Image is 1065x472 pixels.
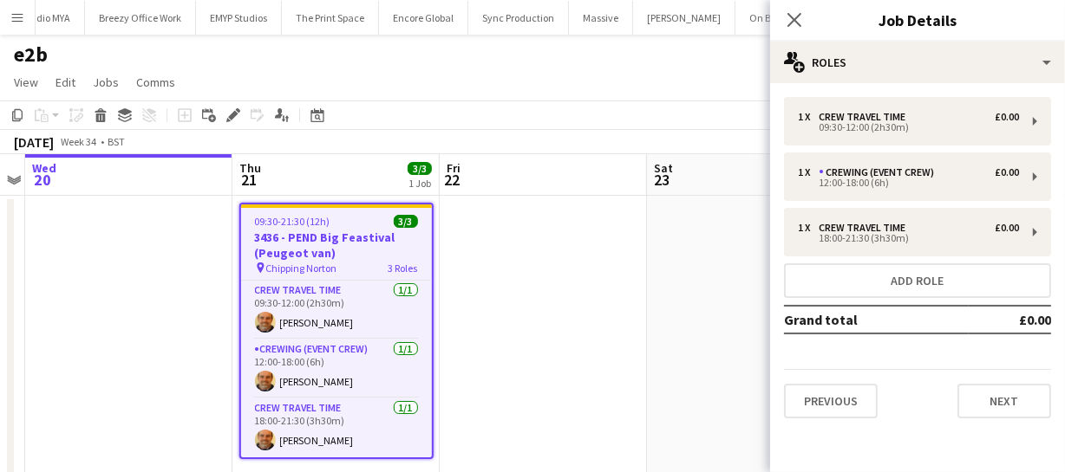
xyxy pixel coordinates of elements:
span: Chipping Norton [266,262,337,275]
div: Crew Travel Time [819,111,912,123]
div: 1 Job [408,177,431,190]
span: 09:30-21:30 (12h) [255,215,330,228]
div: 1 x [798,166,819,178]
td: Grand total [784,306,969,333]
span: Comms [136,74,175,90]
button: Massive [569,1,633,35]
h1: e2b [14,42,48,68]
button: Previous [784,384,878,418]
div: 12:00-18:00 (6h) [798,178,1019,187]
span: Wed [32,160,56,176]
h3: 3436 - PEND Big Feastival (Peugeot van) [241,230,432,261]
button: [PERSON_NAME] [633,1,735,35]
a: Jobs [86,71,126,94]
div: £0.00 [995,222,1019,234]
span: Edit [56,74,75,90]
span: 23 [651,170,673,190]
a: Comms [129,71,182,94]
button: The Print Space [282,1,379,35]
td: £0.00 [969,306,1051,333]
app-card-role: Crewing (Event Crew)1/112:00-18:00 (6h)[PERSON_NAME] [241,339,432,398]
span: 21 [237,170,261,190]
div: £0.00 [995,111,1019,123]
span: Jobs [93,74,119,90]
button: Sync Production [468,1,569,35]
button: Add role [784,263,1051,298]
span: 20 [29,170,56,190]
button: Next [957,384,1051,418]
a: Edit [49,71,82,94]
span: Thu [239,160,261,176]
span: Week 34 [57,135,101,148]
span: View [14,74,38,90]
app-job-card: 09:30-21:30 (12h)3/33436 - PEND Big Feastival (Peugeot van) Chipping Norton3 RolesCrew Travel Tim... [239,203,434,459]
button: Encore Global [379,1,468,35]
span: Sat [654,160,673,176]
div: 1 x [798,111,819,123]
div: Crewing (Event Crew) [819,166,941,178]
span: 3/3 [408,162,432,175]
button: EMYP Studios [196,1,282,35]
h3: Job Details [770,9,1065,31]
span: Fri [447,160,461,176]
span: 22 [444,170,461,190]
div: [DATE] [14,133,54,151]
div: Roles [770,42,1065,83]
div: 09:30-12:00 (2h30m) [798,123,1019,132]
a: View [7,71,45,94]
button: Breezy Office Work [85,1,196,35]
div: Crew Travel Time [819,222,912,234]
app-card-role: Crew Travel Time1/118:00-21:30 (3h30m)[PERSON_NAME] [241,398,432,457]
button: On Board Experiential [735,1,860,35]
app-card-role: Crew Travel Time1/109:30-12:00 (2h30m)[PERSON_NAME] [241,281,432,339]
div: 1 x [798,222,819,234]
span: 3 Roles [389,262,418,275]
div: 18:00-21:30 (3h30m) [798,234,1019,242]
span: 3/3 [394,215,418,228]
div: BST [108,135,125,148]
div: £0.00 [995,166,1019,178]
button: Studio MYA [8,1,85,35]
